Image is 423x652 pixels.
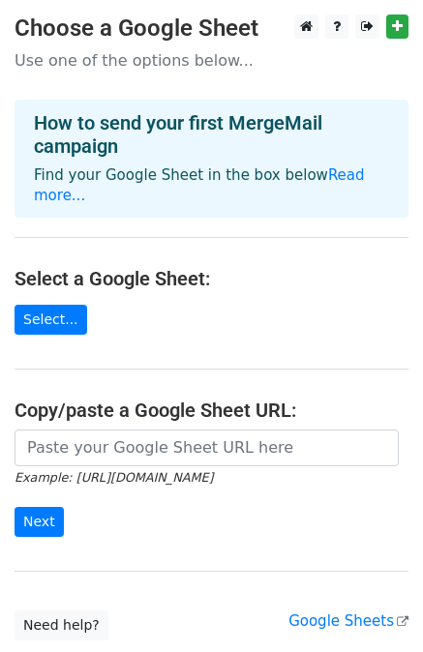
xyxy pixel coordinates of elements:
[15,267,408,290] h4: Select a Google Sheet:
[15,507,64,537] input: Next
[15,50,408,71] p: Use one of the options below...
[15,610,108,640] a: Need help?
[15,15,408,43] h3: Choose a Google Sheet
[288,612,408,630] a: Google Sheets
[15,470,213,485] small: Example: [URL][DOMAIN_NAME]
[34,111,389,158] h4: How to send your first MergeMail campaign
[15,399,408,422] h4: Copy/paste a Google Sheet URL:
[34,165,389,206] p: Find your Google Sheet in the box below
[15,430,399,466] input: Paste your Google Sheet URL here
[15,305,87,335] a: Select...
[34,166,365,204] a: Read more...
